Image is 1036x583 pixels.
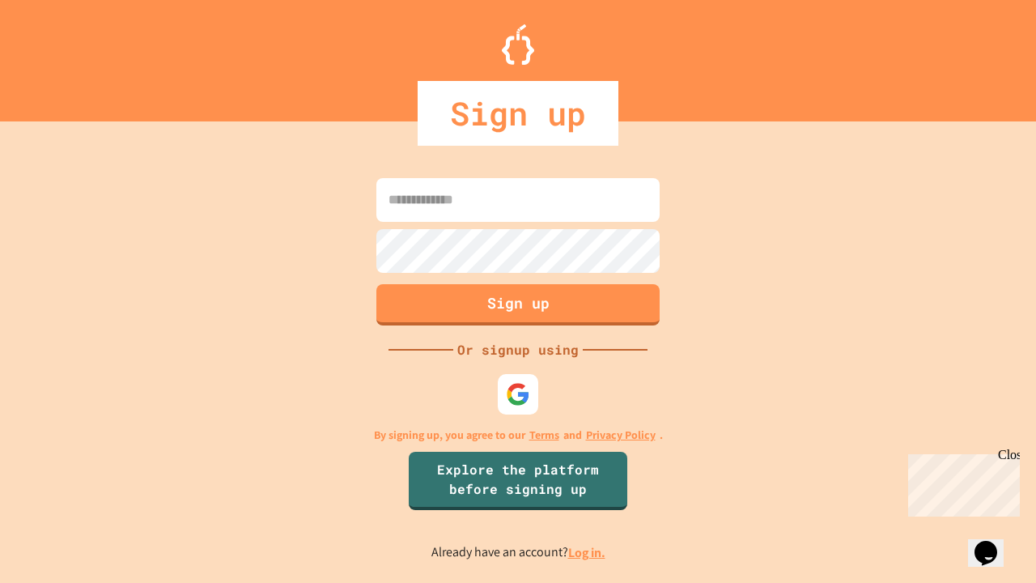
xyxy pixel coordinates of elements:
[902,448,1020,517] iframe: chat widget
[568,544,605,561] a: Log in.
[502,24,534,65] img: Logo.svg
[409,452,627,510] a: Explore the platform before signing up
[376,284,660,326] button: Sign up
[529,427,559,444] a: Terms
[374,427,663,444] p: By signing up, you agree to our and .
[506,382,530,406] img: google-icon.svg
[586,427,656,444] a: Privacy Policy
[453,340,583,360] div: Or signup using
[6,6,112,103] div: Chat with us now!Close
[968,518,1020,567] iframe: chat widget
[431,543,605,563] p: Already have an account?
[418,81,618,146] div: Sign up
